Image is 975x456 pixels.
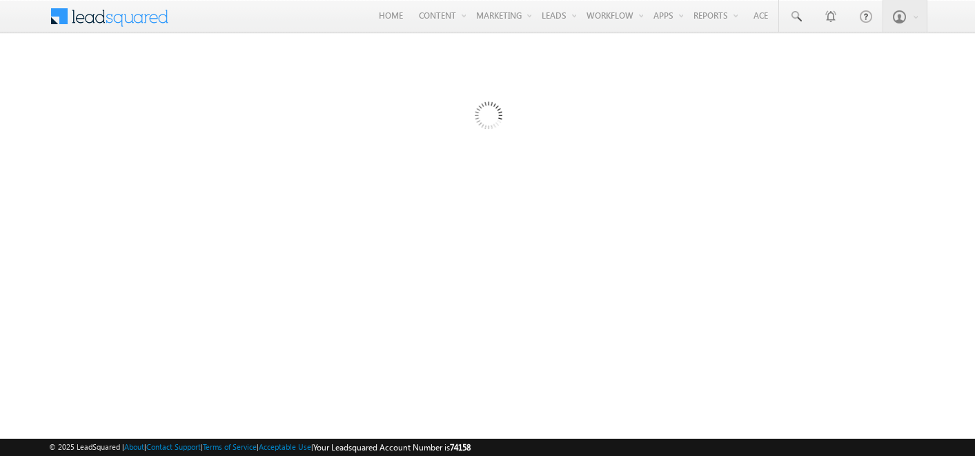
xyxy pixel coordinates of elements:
[124,442,144,451] a: About
[416,46,559,189] img: Loading...
[203,442,257,451] a: Terms of Service
[313,442,471,453] span: Your Leadsquared Account Number is
[49,441,471,454] span: © 2025 LeadSquared | | | | |
[450,442,471,453] span: 74158
[146,442,201,451] a: Contact Support
[259,442,311,451] a: Acceptable Use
